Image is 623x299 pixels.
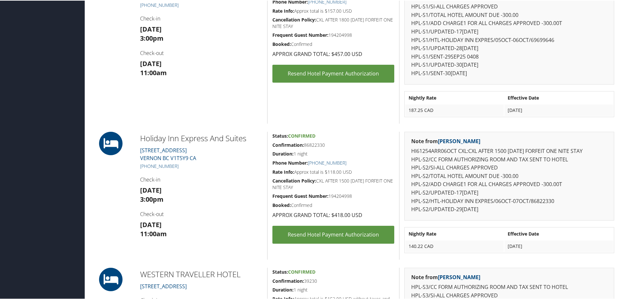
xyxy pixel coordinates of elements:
[504,240,613,251] td: [DATE]
[140,175,262,183] h4: Check-in
[272,40,394,47] h5: Confirmed
[272,177,316,183] strong: Cancellation Policy:
[140,1,179,7] a: [PHONE_NUMBER]
[272,277,394,284] h5: 39230
[140,59,162,67] strong: [DATE]
[272,132,288,138] strong: Status:
[411,146,607,213] p: HI61254ARR06OCT CXL:CXL AFTER 1500 [DATE] FORFEIT ONE NITE STAY HPL-S2/CC FORM AUTHORIZING ROOM A...
[140,210,262,217] h4: Check-out
[272,268,288,274] strong: Status:
[140,49,262,56] h4: Check-out
[140,68,167,76] strong: 11:00am
[272,192,328,198] strong: Frequent Guest Number:
[288,268,315,274] span: Confirmed
[405,240,504,251] td: 140.22 CAD
[140,132,262,143] h2: Holiday Inn Express And Suites
[140,185,162,194] strong: [DATE]
[272,150,294,156] strong: Duration:
[140,146,196,161] a: [STREET_ADDRESS]VERNON BC V1T5Y9 CA
[140,14,262,21] h4: Check-in
[272,31,394,38] h5: 194204998
[405,104,504,116] td: 187.25 CAD
[272,7,394,14] h5: Approx total is $157.00 USD
[272,16,316,22] strong: Cancellation Policy:
[140,194,164,203] strong: 3:00pm
[272,201,291,208] strong: Booked:
[438,137,480,144] a: [PERSON_NAME]
[504,227,613,239] th: Effective Date
[504,104,613,116] td: [DATE]
[272,141,304,147] strong: Confirmation:
[272,150,394,156] h5: 1 night
[405,227,504,239] th: Nightly Rate
[140,229,167,238] strong: 11:00am
[288,132,315,138] span: Confirmed
[140,282,187,289] a: [STREET_ADDRESS]
[272,211,394,219] p: APPROX GRAND TOTAL: $418.00 USD
[272,141,394,148] h5: 86822330
[140,33,164,42] strong: 3:00pm
[272,49,394,58] p: APPROX GRAND TOTAL: $457.00 USD
[308,159,346,165] a: [PHONE_NUMBER]
[504,91,613,103] th: Effective Date
[438,273,480,280] a: [PERSON_NAME]
[272,277,304,283] strong: Confirmation:
[272,225,394,243] a: Resend Hotel Payment Authorization
[411,273,480,280] strong: Note from
[272,286,394,292] h5: 1 night
[272,192,394,199] h5: 194204998
[272,64,394,82] a: Resend Hotel Payment Authorization
[272,168,394,175] h5: Approx total is $118.00 USD
[140,162,179,169] a: [PHONE_NUMBER]
[272,159,308,165] strong: Phone Number:
[140,268,262,279] h2: WESTERN TRAVELLER HOTEL
[140,24,162,33] strong: [DATE]
[140,220,162,228] strong: [DATE]
[272,40,291,47] strong: Booked:
[272,177,394,190] h5: CXL AFTER 1500 [DATE] FORFEIT ONE NITE STAY
[272,201,394,208] h5: Confirmed
[405,91,504,103] th: Nightly Rate
[272,7,294,13] strong: Rate Info:
[411,137,480,144] strong: Note from
[272,168,294,174] strong: Rate Info:
[272,31,328,37] strong: Frequent Guest Number:
[272,16,394,29] h5: CXL AFTER 1800 [DATE] FORFEIT ONE NITE STAY
[272,286,294,292] strong: Duration:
